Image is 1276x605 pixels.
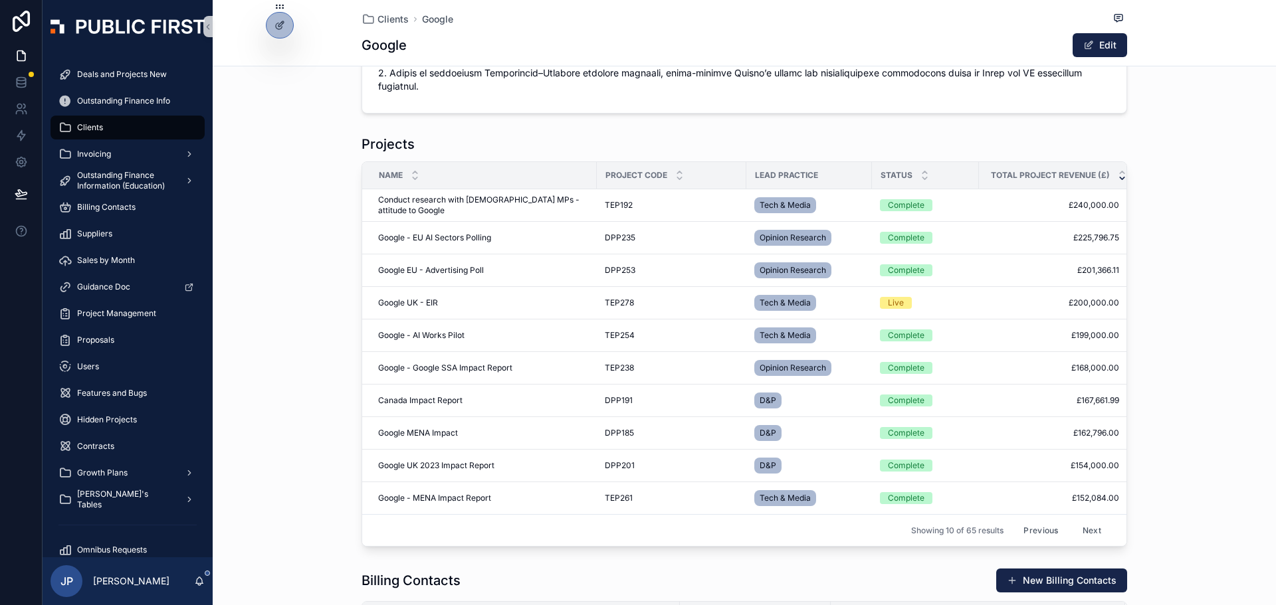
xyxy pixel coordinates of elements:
[378,330,589,341] a: Google - AI Works Pilot
[43,53,213,557] div: scrollable content
[760,493,811,503] span: Tech & Media
[605,265,738,276] a: DPP253
[77,441,114,452] span: Contracts
[980,493,1119,503] a: £152,084.00
[378,460,494,471] span: Google UK 2023 Impact Report
[980,363,1119,373] span: £168,000.00
[77,96,170,106] span: Outstanding Finance Info
[888,329,924,341] div: Complete
[605,428,738,438] a: DPP185
[77,388,147,398] span: Features and Bugs
[754,195,864,216] a: Tech & Media
[378,395,589,406] a: Canada Impact Report
[378,493,491,503] span: Google - MENA Impact Report
[51,19,205,34] img: App logo
[605,330,738,341] a: TEP254
[605,170,667,181] span: Project Code
[888,427,924,439] div: Complete
[605,200,633,211] span: TEP192
[980,200,1119,211] a: £240,000.00
[880,232,971,244] a: Complete
[980,428,1119,438] span: £162,796.00
[754,325,864,346] a: Tech & Media
[754,260,864,281] a: Opinion Research
[980,460,1119,471] a: £154,000.00
[60,573,73,589] span: JP
[980,298,1119,308] span: £200,000.00
[77,228,112,239] span: Suppliers
[880,492,971,504] a: Complete
[980,395,1119,406] span: £167,661.99
[1073,33,1127,57] button: Edit
[1014,520,1067,541] button: Previous
[605,232,635,243] span: DPP235
[77,468,128,478] span: Growth Plans
[996,568,1127,592] a: New Billing Contacts
[760,330,811,341] span: Tech & Media
[760,460,776,471] span: D&P
[378,232,589,243] a: Google - EU AI Sectors Polling
[378,195,589,216] span: Conduct research with [DEMOGRAPHIC_DATA] MPs - attitude to Google
[378,460,589,471] a: Google UK 2023 Impact Report
[51,328,205,352] a: Proposals
[980,232,1119,243] a: £225,796.75
[754,390,864,411] a: D&P
[77,489,174,510] span: [PERSON_NAME]'s Tables
[378,363,512,373] span: Google - Google SSA Impact Report
[77,255,135,266] span: Sales by Month
[77,308,156,319] span: Project Management
[51,195,205,219] a: Billing Contacts
[51,408,205,432] a: Hidden Projects
[760,265,826,276] span: Opinion Research
[362,36,407,54] h1: Google
[760,298,811,308] span: Tech & Media
[888,492,924,504] div: Complete
[888,232,924,244] div: Complete
[911,525,1004,536] span: Showing 10 of 65 results
[605,395,633,406] span: DPP191
[378,298,589,308] a: Google UK - EIR
[379,170,403,181] span: Name
[362,13,409,26] a: Clients
[760,232,826,243] span: Opinion Research
[605,493,738,503] a: TEP261
[51,169,205,193] a: Outstanding Finance Information (Education)
[378,265,589,276] a: Google EU - Advertising Poll
[77,122,103,133] span: Clients
[51,142,205,166] a: Invoicing
[888,297,904,309] div: Live
[77,335,114,345] span: Proposals
[378,330,465,341] span: Google - AI Works Pilot
[754,487,864,509] a: Tech & Media
[880,264,971,276] a: Complete
[881,170,912,181] span: Status
[760,363,826,373] span: Opinion Research
[605,493,633,503] span: TEP261
[880,427,971,439] a: Complete
[888,264,924,276] div: Complete
[51,275,205,299] a: Guidance Doc
[991,170,1110,181] span: Total Project Revenue (£)
[980,265,1119,276] a: £201,366.11
[880,460,971,472] a: Complete
[51,222,205,246] a: Suppliers
[51,302,205,325] a: Project Management
[880,329,971,341] a: Complete
[605,232,738,243] a: DPP235
[362,571,461,590] h1: Billing Contacts
[77,202,136,213] span: Billing Contacts
[362,135,415,153] h1: Projects
[754,422,864,444] a: D&P
[880,362,971,374] a: Complete
[77,414,137,425] span: Hidden Projects
[605,298,634,308] span: TEP278
[378,395,463,406] span: Canada Impact Report
[605,200,738,211] a: TEP192
[378,298,438,308] span: Google UK - EIR
[888,362,924,374] div: Complete
[605,460,738,471] a: DPP201
[77,69,167,80] span: Deals and Projects New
